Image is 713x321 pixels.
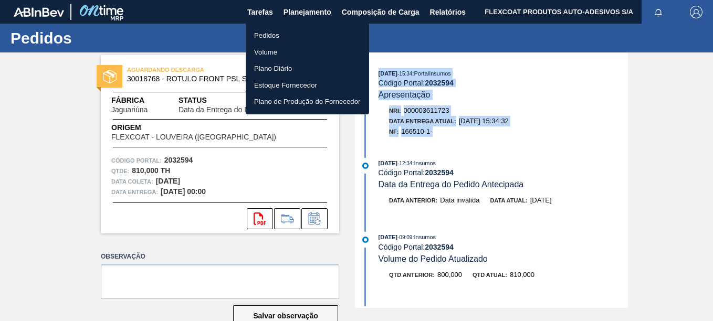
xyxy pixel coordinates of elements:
[246,27,369,44] a: Pedidos
[246,60,369,77] a: Plano Diário
[246,93,369,110] a: Plano de Produção do Fornecedor
[246,77,369,94] a: Estoque Fornecedor
[246,44,369,61] a: Volume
